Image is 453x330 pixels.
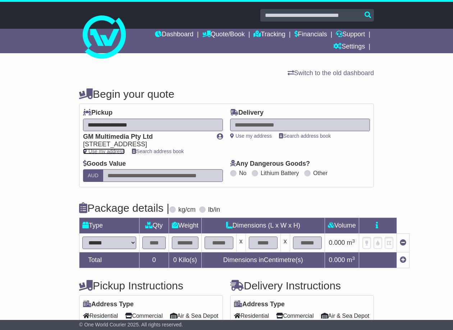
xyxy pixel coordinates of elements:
[139,252,169,268] td: 0
[79,218,139,234] td: Type
[325,218,359,234] td: Volume
[132,148,184,154] a: Search address book
[79,322,183,327] span: © One World Courier 2025. All rights reserved.
[230,133,272,139] a: Use my address
[352,238,355,244] sup: 3
[400,256,406,263] a: Add new item
[329,239,345,246] span: 0.000
[230,109,264,117] label: Delivery
[230,280,374,292] h4: Delivery Instructions
[347,256,355,263] span: m
[83,109,113,117] label: Pickup
[83,310,118,321] span: Residential
[208,206,220,214] label: lb/in
[169,252,202,268] td: Kilo(s)
[173,256,177,263] span: 0
[83,160,126,168] label: Goods Value
[83,141,210,148] div: [STREET_ADDRESS]
[230,160,310,168] label: Any Dangerous Goods?
[83,148,125,154] a: Use my address
[280,234,290,252] td: x
[155,29,193,41] a: Dashboard
[261,170,299,177] label: Lithium Battery
[125,310,163,321] span: Commercial
[294,29,327,41] a: Financials
[170,310,219,321] span: Air & Sea Depot
[178,206,196,214] label: kg/cm
[83,301,134,308] label: Address Type
[253,29,285,41] a: Tracking
[79,252,139,268] td: Total
[169,218,202,234] td: Weight
[79,280,223,292] h4: Pickup Instructions
[333,41,365,53] a: Settings
[336,29,365,41] a: Support
[313,170,328,177] label: Other
[288,69,374,77] a: Switch to the old dashboard
[276,310,314,321] span: Commercial
[400,239,406,246] a: Remove this item
[202,29,245,41] a: Quote/Book
[79,202,169,214] h4: Package details |
[79,88,374,100] h4: Begin your quote
[279,133,331,139] a: Search address book
[201,218,325,234] td: Dimensions (L x W x H)
[234,301,285,308] label: Address Type
[236,234,246,252] td: x
[139,218,169,234] td: Qty
[201,252,325,268] td: Dimensions in Centimetre(s)
[83,169,103,182] label: AUD
[347,239,355,246] span: m
[234,310,269,321] span: Residential
[329,256,345,263] span: 0.000
[352,256,355,261] sup: 3
[239,170,246,177] label: No
[321,310,370,321] span: Air & Sea Depot
[83,133,210,141] div: GM Multimedia Pty Ltd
